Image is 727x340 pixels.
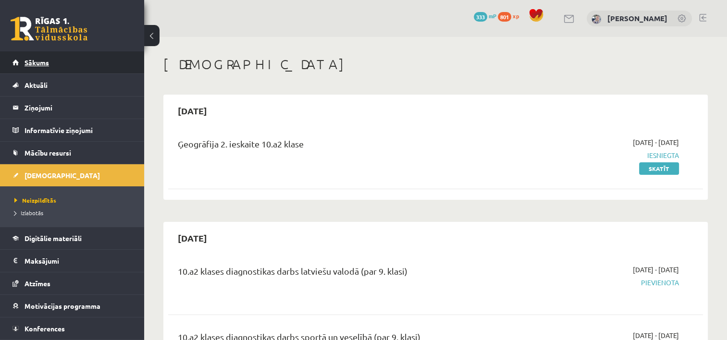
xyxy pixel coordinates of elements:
legend: Informatīvie ziņojumi [25,119,132,141]
span: 801 [498,12,511,22]
span: Konferences [25,324,65,333]
span: [DATE] - [DATE] [633,265,679,275]
h2: [DATE] [168,227,217,249]
a: 801 xp [498,12,524,20]
a: Rīgas 1. Tālmācības vidusskola [11,17,87,41]
span: Izlabotās [14,209,43,217]
span: Aktuāli [25,81,48,89]
h2: [DATE] [168,99,217,122]
span: Sākums [25,58,49,67]
a: Konferences [12,317,132,340]
span: Iesniegta [521,150,679,160]
div: Ģeogrāfija 2. ieskaite 10.a2 klase [178,137,507,155]
a: Skatīt [639,162,679,175]
a: Mācību resursi [12,142,132,164]
legend: Maksājumi [25,250,132,272]
span: Neizpildītās [14,196,56,204]
a: [PERSON_NAME] [607,13,667,23]
span: Atzīmes [25,279,50,288]
span: Digitālie materiāli [25,234,82,243]
a: Sākums [12,51,132,73]
a: Informatīvie ziņojumi [12,119,132,141]
span: 333 [474,12,487,22]
legend: Ziņojumi [25,97,132,119]
a: Ziņojumi [12,97,132,119]
a: Motivācijas programma [12,295,132,317]
a: Izlabotās [14,208,135,217]
img: Kristīne Vītola [591,14,601,24]
div: 10.a2 klases diagnostikas darbs latviešu valodā (par 9. klasi) [178,265,507,282]
span: [DATE] - [DATE] [633,137,679,147]
a: 333 mP [474,12,496,20]
a: Maksājumi [12,250,132,272]
span: Motivācijas programma [25,302,100,310]
span: [DEMOGRAPHIC_DATA] [25,171,100,180]
a: [DEMOGRAPHIC_DATA] [12,164,132,186]
span: Mācību resursi [25,148,71,157]
span: mP [489,12,496,20]
a: Neizpildītās [14,196,135,205]
h1: [DEMOGRAPHIC_DATA] [163,56,708,73]
a: Digitālie materiāli [12,227,132,249]
span: xp [513,12,519,20]
a: Atzīmes [12,272,132,294]
span: Pievienota [521,278,679,288]
a: Aktuāli [12,74,132,96]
